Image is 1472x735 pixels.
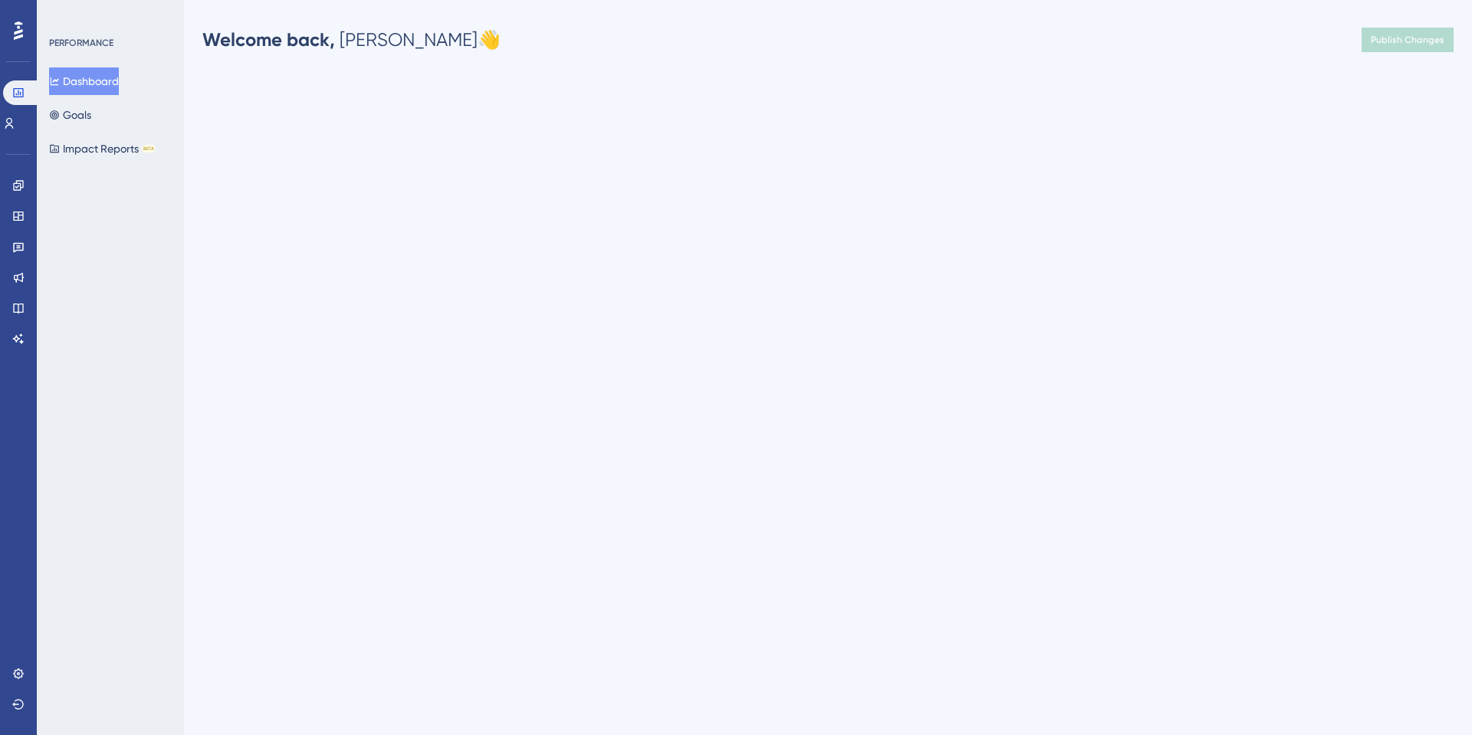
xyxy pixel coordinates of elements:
div: [PERSON_NAME] 👋 [202,28,501,52]
button: Dashboard [49,67,119,95]
button: Goals [49,101,91,129]
span: Welcome back, [202,28,335,51]
span: Publish Changes [1371,34,1444,46]
button: Publish Changes [1362,28,1454,52]
div: PERFORMANCE [49,37,113,49]
div: BETA [142,145,156,153]
button: Impact ReportsBETA [49,135,156,162]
